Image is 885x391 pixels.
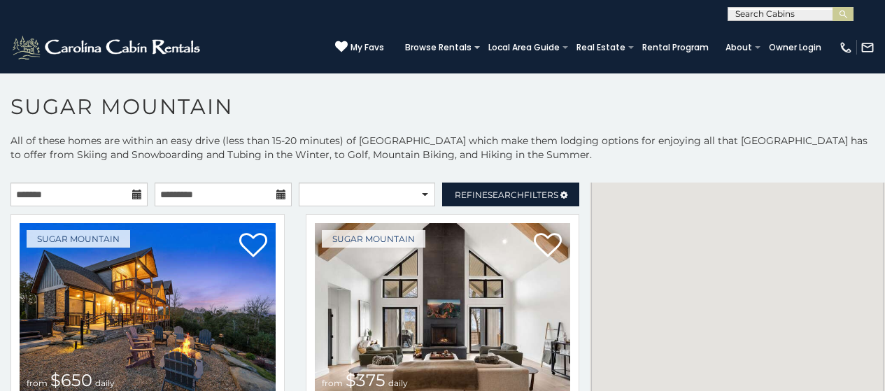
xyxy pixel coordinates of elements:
[322,230,425,248] a: Sugar Mountain
[718,38,759,57] a: About
[346,370,385,390] span: $375
[762,38,828,57] a: Owner Login
[455,190,558,200] span: Refine Filters
[351,41,384,54] span: My Favs
[239,232,267,261] a: Add to favorites
[481,38,567,57] a: Local Area Guide
[335,41,384,55] a: My Favs
[569,38,632,57] a: Real Estate
[50,370,92,390] span: $650
[95,378,115,388] span: daily
[534,232,562,261] a: Add to favorites
[10,34,204,62] img: White-1-2.png
[27,378,48,388] span: from
[322,378,343,388] span: from
[635,38,716,57] a: Rental Program
[388,378,408,388] span: daily
[442,183,579,206] a: RefineSearchFilters
[27,230,130,248] a: Sugar Mountain
[839,41,853,55] img: phone-regular-white.png
[398,38,479,57] a: Browse Rentals
[488,190,524,200] span: Search
[861,41,875,55] img: mail-regular-white.png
